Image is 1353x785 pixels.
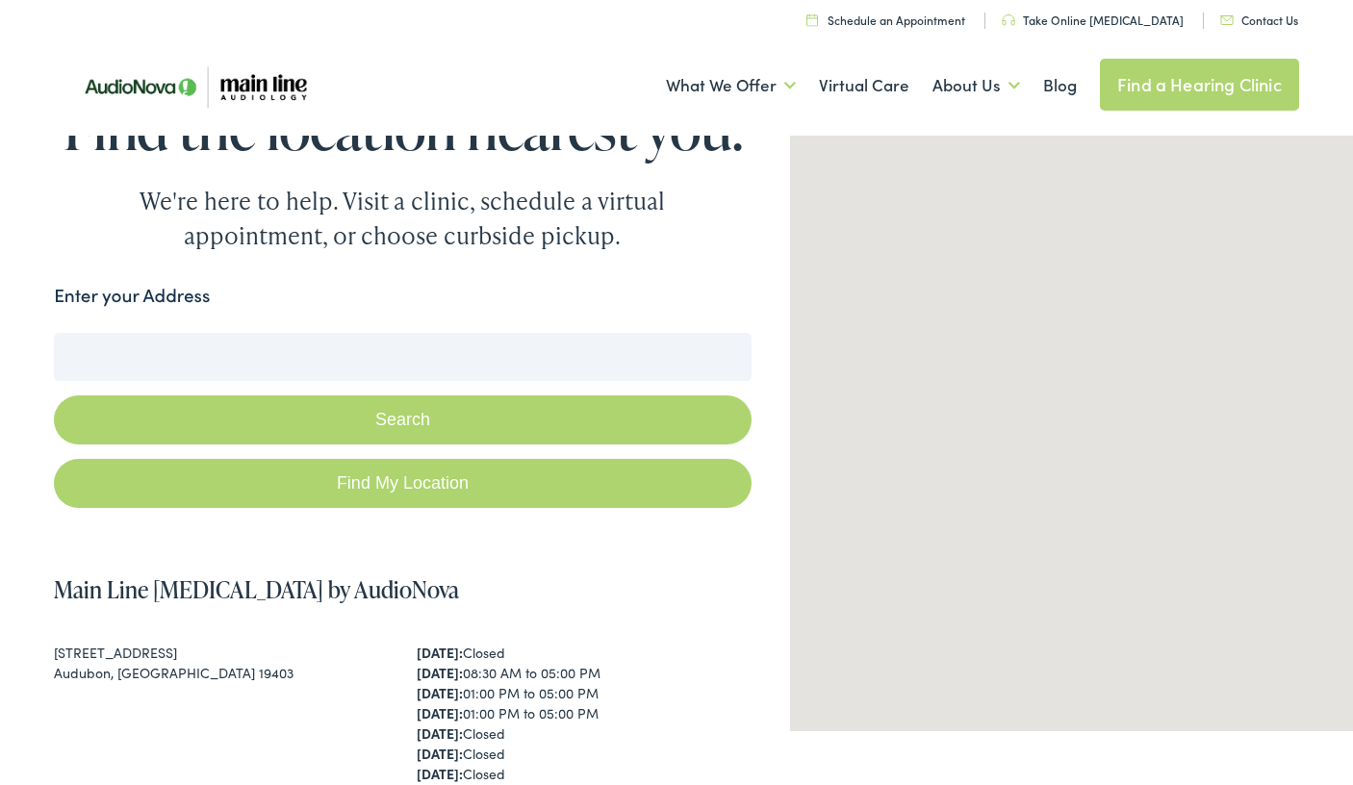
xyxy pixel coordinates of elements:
a: Schedule an Appointment [806,12,965,28]
button: Search [54,395,751,444]
a: About Us [932,50,1020,121]
div: We're here to help. Visit a clinic, schedule a virtual appointment, or choose curbside pickup. [94,184,710,253]
a: Main Line [MEDICAL_DATA] by AudioNova [54,573,459,605]
a: Find a Hearing Clinic [1100,59,1299,111]
label: Enter your Address [54,282,210,310]
div: [STREET_ADDRESS] [54,643,389,663]
h1: Find the location nearest you. [54,96,751,160]
a: What We Offer [666,50,796,121]
input: Enter your address or zip code [54,333,751,381]
strong: [DATE]: [417,663,463,682]
strong: [DATE]: [417,643,463,662]
img: utility icon [1220,15,1234,25]
a: Virtual Care [819,50,909,121]
strong: [DATE]: [417,683,463,702]
strong: [DATE]: [417,703,463,722]
strong: [DATE]: [417,744,463,763]
a: Find My Location [54,459,751,508]
a: Contact Us [1220,12,1298,28]
strong: [DATE]: [417,764,463,783]
strong: [DATE]: [417,723,463,743]
img: utility icon [1002,14,1015,26]
img: utility icon [806,13,818,26]
a: Take Online [MEDICAL_DATA] [1002,12,1184,28]
div: Audubon, [GEOGRAPHIC_DATA] 19403 [54,663,389,683]
a: Blog [1043,50,1077,121]
div: Closed 08:30 AM to 05:00 PM 01:00 PM to 05:00 PM 01:00 PM to 05:00 PM Closed Closed Closed [417,643,752,784]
